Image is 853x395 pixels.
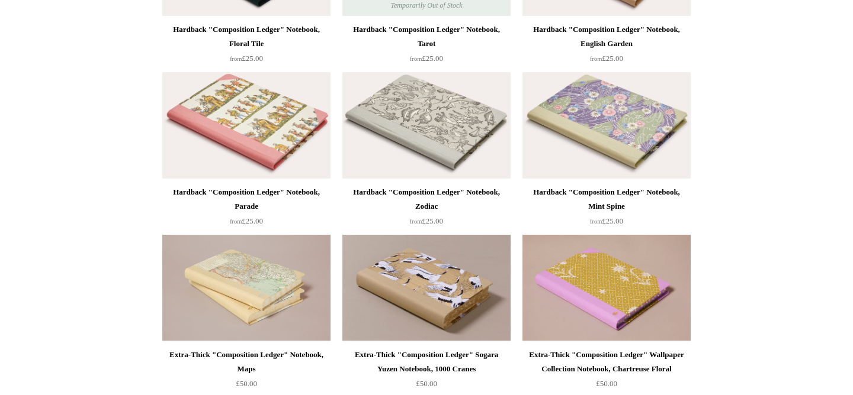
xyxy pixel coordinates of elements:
span: £25.00 [230,54,263,63]
img: Extra-Thick "Composition Ledger" Notebook, Maps [162,235,331,341]
img: Hardback "Composition Ledger" Notebook, Zodiac [342,72,511,179]
a: Hardback "Composition Ledger" Notebook, English Garden from£25.00 [522,22,691,71]
a: Hardback "Composition Ledger" Notebook, Zodiac from£25.00 [342,185,511,234]
span: £25.00 [230,216,263,225]
span: £50.00 [596,379,617,388]
span: £25.00 [410,54,443,63]
span: from [590,218,602,225]
div: Hardback "Composition Ledger" Notebook, English Garden [525,22,688,51]
span: from [410,56,422,62]
a: Hardback "Composition Ledger" Notebook, Mint Spine Hardback "Composition Ledger" Notebook, Mint S... [522,72,691,179]
span: £25.00 [590,54,623,63]
div: Hardback "Composition Ledger" Notebook, Parade [165,185,328,213]
div: Hardback "Composition Ledger" Notebook, Zodiac [345,185,508,213]
a: Hardback "Composition Ledger" Notebook, Zodiac Hardback "Composition Ledger" Notebook, Zodiac [342,72,511,179]
a: Hardback "Composition Ledger" Notebook, Mint Spine from£25.00 [522,185,691,234]
img: Hardback "Composition Ledger" Notebook, Parade [162,72,331,179]
a: Extra-Thick "Composition Ledger" Sogara Yuzen Notebook, 1000 Cranes Extra-Thick "Composition Ledg... [342,235,511,341]
span: from [230,218,242,225]
a: Extra-Thick "Composition Ledger" Wallpaper Collection Notebook, Chartreuse Floral Extra-Thick "Co... [522,235,691,341]
a: Hardback "Composition Ledger" Notebook, Tarot from£25.00 [342,22,511,71]
a: Hardback "Composition Ledger" Notebook, Parade from£25.00 [162,185,331,234]
a: Hardback "Composition Ledger" Notebook, Floral Tile from£25.00 [162,22,331,71]
img: Extra-Thick "Composition Ledger" Wallpaper Collection Notebook, Chartreuse Floral [522,235,691,341]
div: Hardback "Composition Ledger" Notebook, Mint Spine [525,185,688,213]
img: Hardback "Composition Ledger" Notebook, Mint Spine [522,72,691,179]
span: from [230,56,242,62]
span: from [410,218,422,225]
div: Extra-Thick "Composition Ledger" Sogara Yuzen Notebook, 1000 Cranes [345,348,508,376]
div: Extra-Thick "Composition Ledger" Notebook, Maps [165,348,328,376]
a: Extra-Thick "Composition Ledger" Notebook, Maps Extra-Thick "Composition Ledger" Notebook, Maps [162,235,331,341]
span: £25.00 [410,216,443,225]
img: Extra-Thick "Composition Ledger" Sogara Yuzen Notebook, 1000 Cranes [342,235,511,341]
span: £50.00 [416,379,437,388]
div: Hardback "Composition Ledger" Notebook, Tarot [345,22,508,51]
span: from [590,56,602,62]
div: Extra-Thick "Composition Ledger" Wallpaper Collection Notebook, Chartreuse Floral [525,348,688,376]
div: Hardback "Composition Ledger" Notebook, Floral Tile [165,22,328,51]
span: £25.00 [590,216,623,225]
a: Hardback "Composition Ledger" Notebook, Parade Hardback "Composition Ledger" Notebook, Parade [162,72,331,179]
span: £50.00 [236,379,257,388]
